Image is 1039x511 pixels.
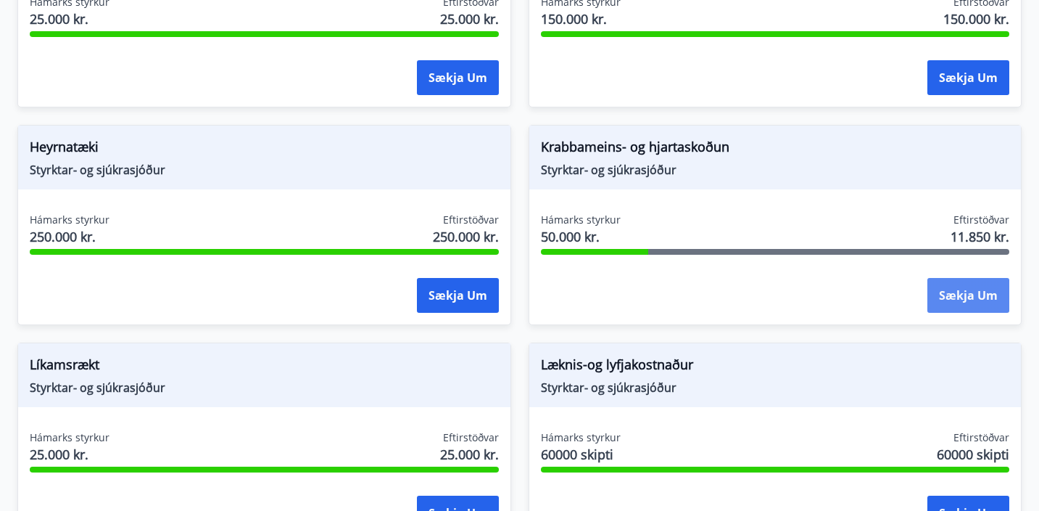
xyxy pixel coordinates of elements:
span: Styrktar- og sjúkrasjóður [541,380,1010,396]
span: 25.000 kr. [440,9,499,28]
span: 250.000 kr. [433,227,499,246]
span: Hámarks styrkur [30,213,109,227]
span: 60000 skipti [541,445,621,464]
span: 25.000 kr. [30,445,109,464]
span: Eftirstöðvar [443,213,499,227]
span: Hámarks styrkur [541,213,621,227]
span: Styrktar- og sjúkrasjóður [30,380,499,396]
span: Heyrnatæki [30,137,499,162]
span: 11.850 kr. [951,227,1009,246]
span: 250.000 kr. [30,227,109,246]
span: 50.000 kr. [541,227,621,246]
span: 150.000 kr. [541,9,621,28]
span: 150.000 kr. [943,9,1009,28]
button: Sækja um [417,60,499,95]
span: Líkamsrækt [30,355,499,380]
span: Hámarks styrkur [541,430,621,445]
span: Styrktar- og sjúkrasjóður [541,162,1010,178]
span: Læknis-og lyfjakostnaður [541,355,1010,380]
span: 25.000 kr. [440,445,499,464]
span: Eftirstöðvar [443,430,499,445]
span: Hámarks styrkur [30,430,109,445]
button: Sækja um [927,278,1009,313]
span: Styrktar- og sjúkrasjóður [30,162,499,178]
span: Eftirstöðvar [953,213,1009,227]
span: 60000 skipti [937,445,1009,464]
button: Sækja um [927,60,1009,95]
span: 25.000 kr. [30,9,109,28]
span: Krabbameins- og hjartaskoðun [541,137,1010,162]
span: Eftirstöðvar [953,430,1009,445]
button: Sækja um [417,278,499,313]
